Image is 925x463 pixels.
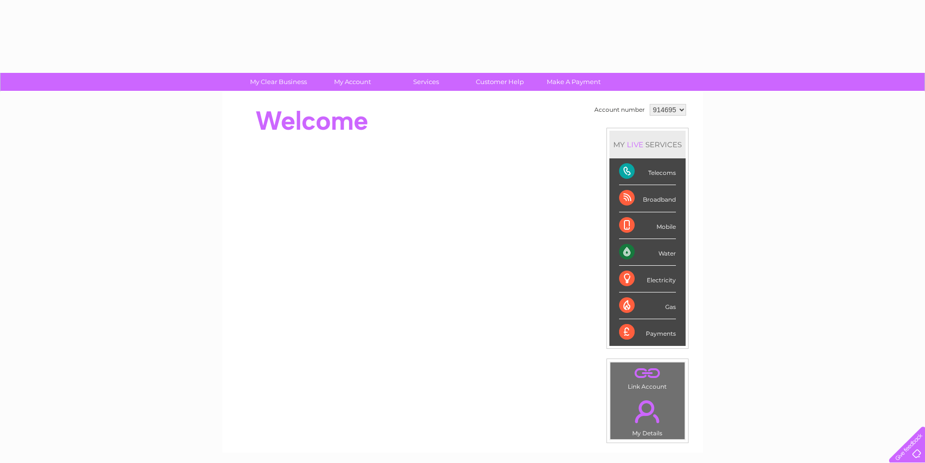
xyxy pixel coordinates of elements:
a: . [613,394,682,429]
td: Account number [592,102,647,118]
div: Gas [619,292,676,319]
a: Make A Payment [534,73,614,91]
a: My Account [312,73,392,91]
div: Telecoms [619,158,676,185]
div: Broadband [619,185,676,212]
div: Mobile [619,212,676,239]
a: Services [386,73,466,91]
td: Link Account [610,362,685,393]
a: My Clear Business [238,73,319,91]
div: Payments [619,319,676,345]
div: Water [619,239,676,266]
div: LIVE [625,140,645,149]
td: My Details [610,392,685,440]
a: . [613,365,682,382]
div: MY SERVICES [609,131,686,158]
div: Electricity [619,266,676,292]
a: Customer Help [460,73,540,91]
